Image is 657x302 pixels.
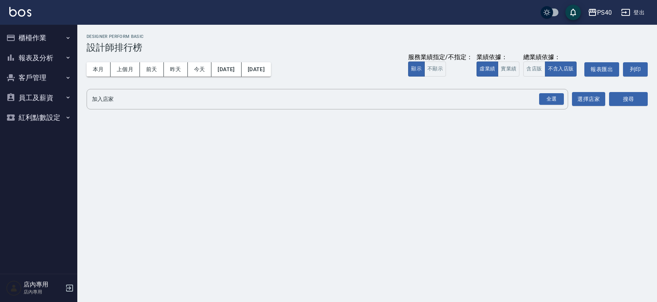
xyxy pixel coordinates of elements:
[3,48,74,68] button: 報表及分析
[572,92,605,106] button: 選擇店家
[584,62,619,77] button: 報表匯出
[538,92,565,107] button: Open
[6,280,22,296] img: Person
[498,61,519,77] button: 實業績
[242,62,271,77] button: [DATE]
[24,288,63,295] p: 店內專用
[3,68,74,88] button: 客戶管理
[477,53,519,61] div: 業績依據：
[424,61,446,77] button: 不顯示
[87,62,111,77] button: 本月
[523,53,580,61] div: 總業績依據：
[408,53,473,61] div: 服務業績指定/不指定：
[539,93,564,105] div: 全選
[597,8,612,17] div: PS40
[565,5,581,20] button: save
[87,34,648,39] h2: Designer Perform Basic
[111,62,140,77] button: 上個月
[408,61,425,77] button: 顯示
[523,61,545,77] button: 含店販
[24,281,63,288] h5: 店內專用
[3,88,74,108] button: 員工及薪資
[211,62,241,77] button: [DATE]
[90,92,553,106] input: 店家名稱
[3,107,74,128] button: 紅利點數設定
[164,62,188,77] button: 昨天
[87,42,648,53] h3: 設計師排行榜
[140,62,164,77] button: 前天
[188,62,212,77] button: 今天
[609,92,648,106] button: 搜尋
[477,61,498,77] button: 虛業績
[9,7,31,17] img: Logo
[623,62,648,77] button: 列印
[585,5,615,20] button: PS40
[545,61,577,77] button: 不含入店販
[618,5,648,20] button: 登出
[3,28,74,48] button: 櫃檯作業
